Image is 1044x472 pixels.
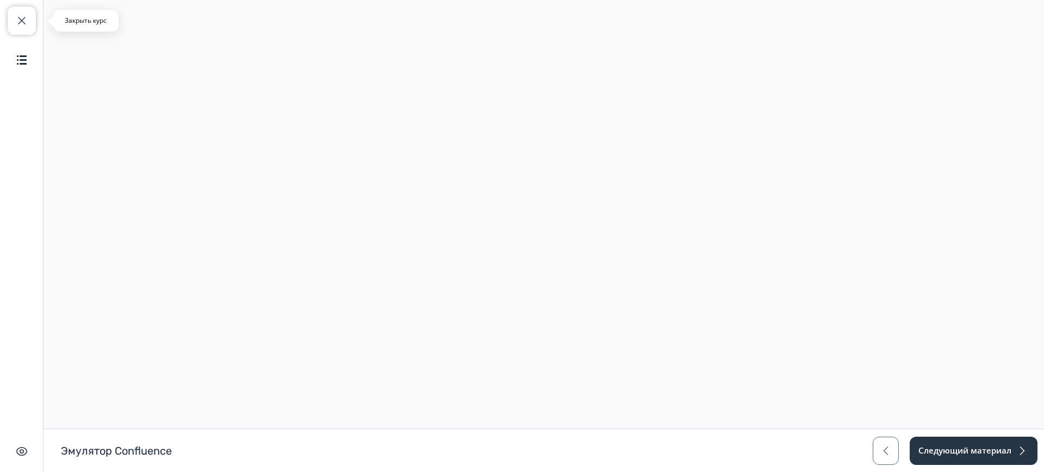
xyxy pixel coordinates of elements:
h1: Эмулятор Confluence [61,444,172,458]
button: Следующий материал [910,437,1037,465]
img: Скрыть интерфейс [15,445,28,458]
button: Закрыть курс [8,7,36,35]
img: Содержание [15,53,28,66]
p: Закрыть курс [60,16,112,25]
